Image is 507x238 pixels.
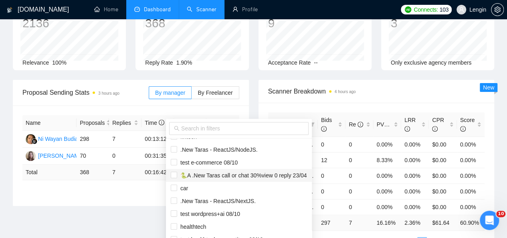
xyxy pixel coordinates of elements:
[77,115,109,131] th: Proposals
[345,168,373,183] td: 0
[432,126,438,132] span: info-circle
[429,215,457,230] td: $ 61.64
[374,199,401,215] td: 0.00%
[177,172,307,179] span: 🐍A .New Taras call or chat 30%view 0 reply 23/04
[401,136,429,152] td: 0.00%
[358,122,363,127] span: info-circle
[98,91,119,96] time: 3 hours ago
[405,6,411,13] img: upwork-logo.png
[26,151,36,161] img: NB
[377,121,396,128] span: PVR
[318,183,345,199] td: 0
[345,136,373,152] td: 0
[155,90,185,96] span: By manager
[496,211,505,217] span: 10
[268,59,311,66] span: Acceptance Rate
[77,165,109,180] td: 368
[177,146,258,153] span: .New Taras - ReactJS/NodeJS.
[109,131,141,148] td: 7
[187,6,216,13] a: searchScanner
[232,6,258,13] a: userProfile
[22,59,49,66] span: Relevance
[177,134,197,140] span: fintech
[457,152,485,168] td: 0.00%
[318,136,345,152] td: 0
[404,126,410,132] span: info-circle
[26,135,83,142] a: NWNi Wayan Budiarti
[429,136,457,152] td: $0.00
[52,59,67,66] span: 100%
[457,136,485,152] td: 0.00%
[318,168,345,183] td: 0
[94,6,118,13] a: homeHome
[22,165,77,180] td: Total
[429,168,457,183] td: $0.00
[374,152,401,168] td: 8.33%
[145,120,164,126] span: Time
[459,7,464,12] span: user
[404,117,416,132] span: LRR
[374,183,401,199] td: 0.00%
[177,211,240,217] span: test wordpress+ai 08/10
[321,126,327,132] span: info-circle
[483,84,494,91] span: New
[26,152,84,159] a: NB[PERSON_NAME]
[374,168,401,183] td: 0.00%
[38,151,84,160] div: [PERSON_NAME]
[401,152,429,168] td: 0.00%
[177,224,206,230] span: healthtech
[112,118,132,127] span: Replies
[491,6,504,13] a: setting
[429,152,457,168] td: $0.00
[141,148,174,165] td: 00:31:35
[457,215,485,230] td: 60.90 %
[159,120,164,125] span: info-circle
[457,199,485,215] td: 0.00%
[144,6,171,13] span: Dashboard
[145,59,173,66] span: Reply Rate
[414,5,438,14] span: Connects:
[38,134,83,143] div: Ni Wayan Budiarti
[176,59,192,66] span: 1.90%
[141,131,174,148] td: 00:13:12
[345,152,373,168] td: 0
[109,165,141,180] td: 7
[401,183,429,199] td: 0.00%
[390,122,395,127] span: info-circle
[401,199,429,215] td: 0.00%
[374,215,401,230] td: 16.16 %
[457,168,485,183] td: 0.00%
[439,5,448,14] span: 103
[491,6,503,13] span: setting
[345,215,373,230] td: 7
[198,90,232,96] span: By Freelancer
[432,117,444,132] span: CPR
[134,6,140,12] span: dashboard
[318,215,345,230] td: 297
[391,59,472,66] span: Only exclusive agency members
[177,185,188,191] span: car
[268,86,485,96] span: Scanner Breakdown
[374,136,401,152] td: 0.00%
[181,124,304,133] input: Search in filters
[457,183,485,199] td: 0.00%
[401,168,429,183] td: 0.00%
[460,126,466,132] span: info-circle
[77,131,109,148] td: 298
[429,199,457,215] td: $0.00
[7,4,12,16] img: logo
[174,126,180,131] span: search
[310,122,315,127] span: filter
[335,90,356,94] time: 4 hours ago
[308,118,316,130] span: filter
[321,117,332,132] span: Bids
[80,118,105,127] span: Proposals
[318,199,345,215] td: 0
[22,87,149,98] span: Proposal Sending Stats
[32,138,37,144] img: gigradar-bm.png
[460,117,475,132] span: Score
[271,188,354,195] a: .New Taras - VueJS with symbols
[109,115,141,131] th: Replies
[109,148,141,165] td: 0
[345,199,373,215] td: 0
